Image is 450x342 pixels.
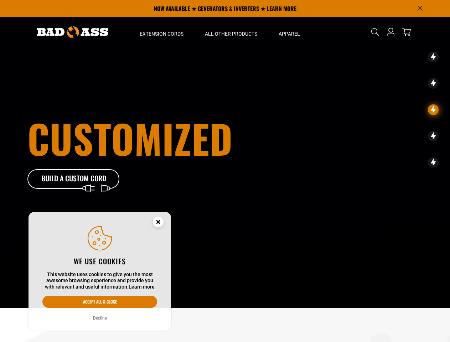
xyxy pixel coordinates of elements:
[42,271,157,290] p: This website uses cookies to give you the most awesome browsing experience and provide you with r...
[279,31,300,37] span: Apparel
[140,31,183,37] span: Extension Cords
[42,296,157,308] button: Accept all & close
[37,26,108,38] img: Bad Ass Extension Cords
[27,169,120,189] a: Build A Custom Cord
[194,17,268,47] summary: All Other Products
[205,31,257,37] span: All Other Products
[369,26,381,38] summary: Search
[129,284,155,290] a: Learn more
[91,315,109,322] button: Decline
[29,212,171,331] aside: Cookie Consent
[27,119,265,158] h1: customized
[129,17,194,47] summary: Extension Cords
[42,256,157,266] h2: We use cookies
[268,17,311,47] summary: Apparel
